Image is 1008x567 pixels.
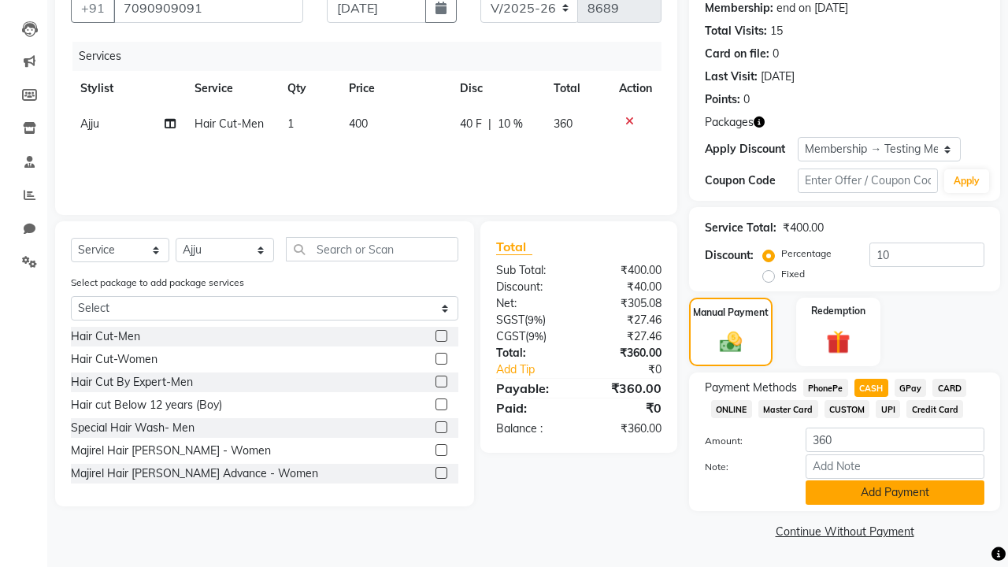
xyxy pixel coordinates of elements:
div: Hair Cut-Men [71,328,140,345]
div: ₹27.46 [579,312,673,328]
span: Hair Cut-Men [195,117,264,131]
span: CUSTOM [825,400,870,418]
div: ₹360.00 [579,421,673,437]
span: 360 [554,117,573,131]
div: ₹40.00 [579,279,673,295]
div: Total: [484,345,579,361]
button: Add Payment [806,480,984,505]
th: Stylist [71,71,185,106]
span: 10 % [498,116,523,132]
span: 40 F [460,116,482,132]
th: Price [339,71,450,106]
div: ₹360.00 [579,345,673,361]
div: Special Hair Wash- Men [71,420,195,436]
label: Manual Payment [693,306,769,320]
th: Total [544,71,610,106]
button: Apply [944,169,989,193]
input: Add Note [806,454,984,479]
img: _cash.svg [713,329,750,355]
span: Ajju [80,117,99,131]
span: SGST [496,313,524,327]
div: Services [72,42,673,71]
a: Add Tip [484,361,595,378]
div: Majirel Hair [PERSON_NAME] - Women [71,443,271,459]
span: UPI [876,400,900,418]
img: _gift.svg [819,328,858,358]
input: Amount [806,428,984,452]
div: Coupon Code [705,172,798,189]
span: | [488,116,491,132]
span: 9% [528,330,543,343]
span: Packages [705,114,754,131]
input: Search or Scan [286,237,458,261]
span: 1 [287,117,294,131]
span: Master Card [758,400,818,418]
span: Credit Card [906,400,963,418]
th: Service [185,71,278,106]
div: Service Total: [705,220,776,236]
div: Last Visit: [705,69,758,85]
div: Total Visits: [705,23,767,39]
span: GPay [895,379,927,397]
th: Qty [278,71,339,106]
label: Amount: [693,434,794,448]
div: Points: [705,91,740,108]
span: PhonePe [803,379,848,397]
div: ( ) [484,312,579,328]
div: Card on file: [705,46,769,62]
span: 400 [349,117,368,131]
span: CARD [932,379,966,397]
div: Majirel Hair [PERSON_NAME] Advance - Women [71,465,318,482]
div: Paid: [484,398,579,417]
span: 9% [528,313,543,326]
th: Disc [450,71,544,106]
div: Net: [484,295,579,312]
div: [DATE] [761,69,795,85]
a: Continue Without Payment [692,524,997,540]
span: Total [496,239,532,255]
div: 0 [743,91,750,108]
input: Enter Offer / Coupon Code [798,169,938,193]
div: 0 [773,46,779,62]
th: Action [610,71,661,106]
label: Percentage [781,246,832,261]
div: Payable: [484,379,579,398]
div: ₹0 [595,361,673,378]
div: Hair Cut By Expert-Men [71,374,193,391]
div: Discount: [705,247,754,264]
span: Payment Methods [705,380,797,396]
div: ₹400.00 [579,262,673,279]
span: CGST [496,329,525,343]
div: Discount: [484,279,579,295]
span: CASH [854,379,888,397]
label: Select package to add package services [71,276,244,290]
div: Apply Discount [705,141,798,157]
div: Hair Cut-Women [71,351,157,368]
label: Redemption [811,304,865,318]
div: Balance : [484,421,579,437]
div: ₹0 [579,398,673,417]
div: ₹360.00 [579,379,673,398]
div: ₹27.46 [579,328,673,345]
div: Sub Total: [484,262,579,279]
label: Fixed [781,267,805,281]
div: ( ) [484,328,579,345]
div: 15 [770,23,783,39]
div: ₹400.00 [783,220,824,236]
div: ₹305.08 [579,295,673,312]
div: Hair cut Below 12 years (Boy) [71,397,222,413]
span: ONLINE [711,400,752,418]
label: Note: [693,460,794,474]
